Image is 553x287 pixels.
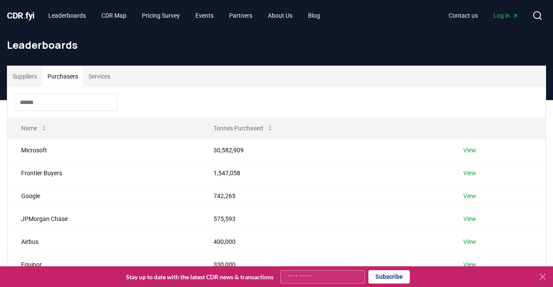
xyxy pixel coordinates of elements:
[442,8,525,23] nav: Main
[207,120,280,137] button: Tonnes Purchased
[487,8,525,23] a: Log in
[7,139,200,161] td: Microsoft
[463,146,476,155] a: View
[261,8,299,23] a: About Us
[7,184,200,207] td: Google
[14,120,54,137] button: Name
[200,161,450,184] td: 1,547,058
[42,66,83,87] button: Purchasers
[23,10,26,21] span: .
[200,230,450,253] td: 400,000
[200,253,450,276] td: 330,000
[200,184,450,207] td: 742,265
[7,161,200,184] td: Frontier Buyers
[83,66,116,87] button: Services
[463,260,476,269] a: View
[222,8,259,23] a: Partners
[463,214,476,223] a: View
[41,8,93,23] a: Leaderboards
[200,139,450,161] td: 30,582,909
[189,8,220,23] a: Events
[7,9,35,22] a: CDR.fyi
[493,11,518,20] span: Log in
[94,8,133,23] a: CDR Map
[7,207,200,230] td: JPMorgan Chase
[463,169,476,177] a: View
[301,8,327,23] a: Blog
[463,237,476,246] a: View
[7,10,35,21] span: CDR fyi
[41,8,327,23] nav: Main
[135,8,187,23] a: Pricing Survey
[7,230,200,253] td: Airbus
[442,8,485,23] a: Contact us
[7,253,200,276] td: Equinor
[7,66,42,87] button: Suppliers
[7,38,546,52] h1: Leaderboards
[200,207,450,230] td: 575,593
[463,192,476,200] a: View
